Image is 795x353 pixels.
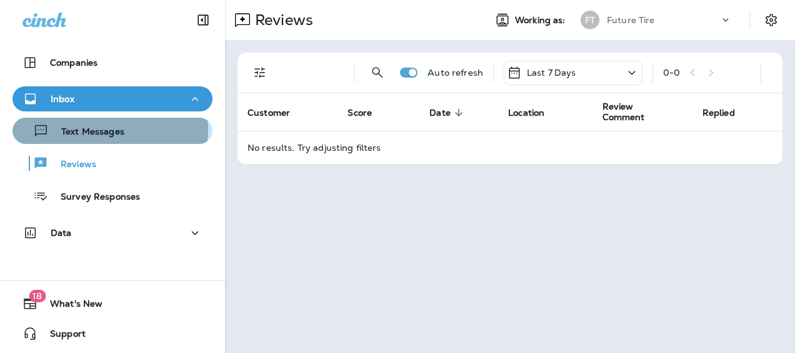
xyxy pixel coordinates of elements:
td: No results. Try adjusting filters [237,131,782,164]
span: Replied [702,108,735,118]
span: Customer [247,107,306,118]
p: Survey Responses [48,192,140,203]
span: What's New [37,299,102,314]
button: Reviews [12,150,212,176]
p: Inbox [51,94,74,104]
span: Replied [702,107,751,118]
span: Date [429,108,451,118]
button: Text Messages [12,118,212,144]
span: Customer [247,108,290,118]
button: Settings [760,9,782,31]
div: FT [581,11,599,29]
span: Location [508,107,561,118]
button: Companies [12,50,212,75]
button: Support [12,321,212,346]
p: Companies [50,58,97,68]
span: Review Comment [602,101,671,123]
p: Reviews [48,159,96,171]
p: Auto refresh [427,68,483,78]
button: Search Reviews [365,60,390,85]
p: Reviews [250,11,313,29]
span: 18 [29,290,46,302]
span: Support [37,329,86,344]
span: Score [347,107,388,118]
span: Location [508,108,544,118]
button: Collapse Sidebar [186,8,221,33]
span: Score [347,108,372,118]
button: 18What's New [12,291,212,316]
span: Review Comment [602,101,687,123]
button: Filters [247,60,272,85]
button: Inbox [12,86,212,111]
p: Text Messages [49,126,124,138]
button: Data [12,220,212,245]
p: Future Tire [607,15,655,25]
div: 0 - 0 [663,68,680,78]
p: Data [51,228,72,238]
span: Date [429,107,467,118]
span: Working as: [515,15,568,26]
button: Survey Responses [12,183,212,209]
p: Last 7 Days [527,68,576,78]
